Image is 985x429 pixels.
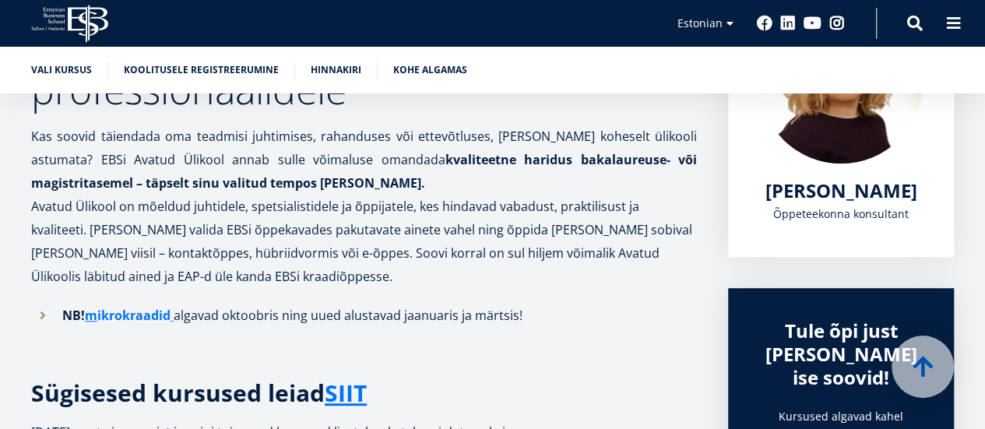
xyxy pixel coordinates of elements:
[97,304,171,327] a: ikrokraadid
[31,62,92,78] a: Vali kursus
[31,31,697,109] h2: Praktiline ja paindlik õpe professionaalidele
[31,304,697,327] li: algavad oktoobris ning uued alustavad jaanuaris ja märtsis!
[311,62,361,78] a: Hinnakiri
[759,319,923,389] div: Tule õpi just [PERSON_NAME] ise soovid!
[85,304,97,327] a: m
[325,382,367,405] a: SIIT
[31,195,697,288] p: Avatud Ülikool on mõeldud juhtidele, spetsialistidele ja õppijatele, kes hindavad vabadust, prakt...
[31,125,697,195] p: Kas soovid täiendada oma teadmisi juhtimises, rahanduses või ettevõtluses, [PERSON_NAME] koheselt...
[393,62,467,78] a: Kohe algamas
[62,307,174,324] strong: NB!
[757,16,772,31] a: Facebook
[804,16,821,31] a: Youtube
[759,202,923,226] div: Õppeteekonna konsultant
[765,178,917,203] span: [PERSON_NAME]
[765,179,917,202] a: [PERSON_NAME]
[124,62,279,78] a: Koolitusele registreerumine
[829,16,845,31] a: Instagram
[780,16,796,31] a: Linkedin
[31,377,367,409] strong: Sügisesed kursused leiad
